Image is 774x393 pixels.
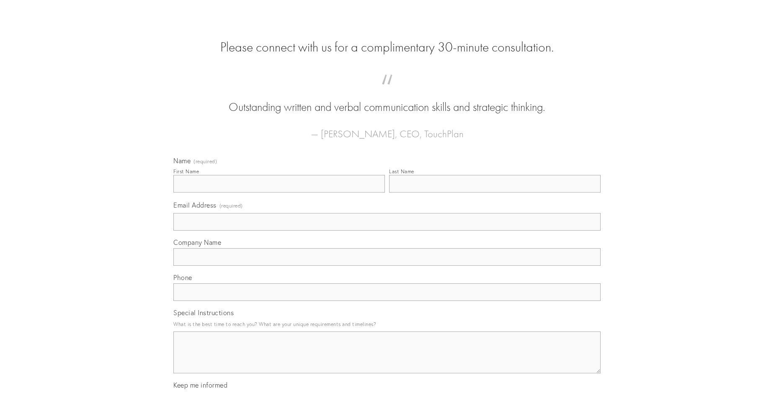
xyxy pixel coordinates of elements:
blockquote: Outstanding written and verbal communication skills and strategic thinking. [187,83,587,116]
div: First Name [173,168,199,175]
span: Phone [173,273,192,282]
span: Special Instructions [173,308,234,317]
p: What is the best time to reach you? What are your unique requirements and timelines? [173,319,601,330]
span: (required) [219,200,243,211]
span: “ [187,83,587,99]
div: Last Name [389,168,414,175]
span: (required) [193,159,217,164]
span: Keep me informed [173,381,227,389]
span: Company Name [173,238,221,247]
span: Email Address [173,201,217,209]
figcaption: — [PERSON_NAME], CEO, TouchPlan [187,116,587,142]
h2: Please connect with us for a complimentary 30-minute consultation. [173,39,601,55]
span: Name [173,157,191,165]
